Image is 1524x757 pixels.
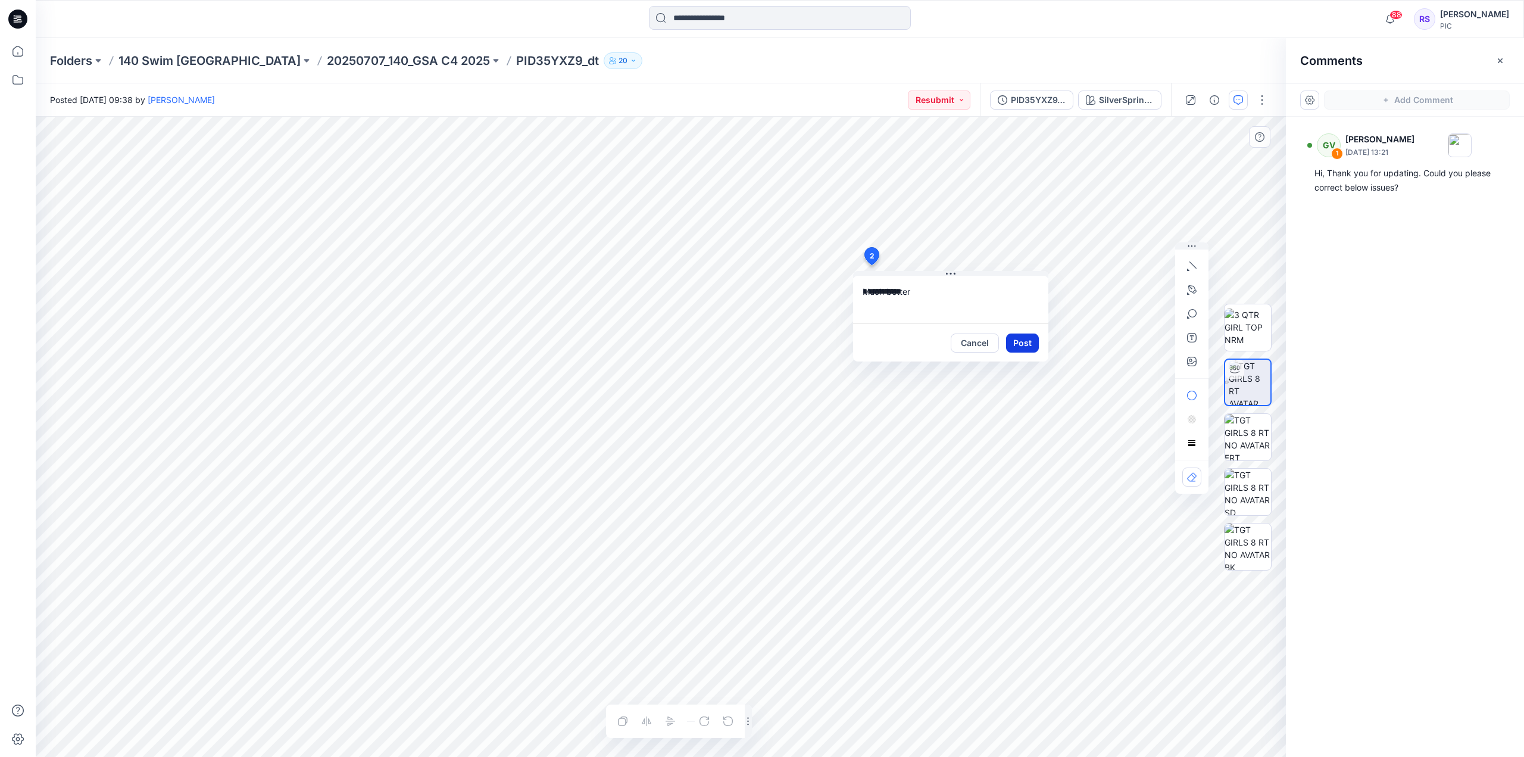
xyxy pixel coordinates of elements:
button: SilverSprings [1078,91,1161,110]
a: 20250707_140_GSA C4 2025 [327,52,490,69]
div: GV [1317,133,1341,157]
span: 2 [870,251,875,261]
button: Details [1205,91,1224,110]
span: Posted [DATE] 09:38 by [50,94,215,106]
a: [PERSON_NAME] [148,95,215,105]
p: [DATE] 13:21 [1345,147,1414,158]
div: SilverSprings [1099,94,1154,107]
div: 1 [1331,148,1343,160]
div: Hi, Thank you for updating. Could you please correct below issues? [1314,166,1495,195]
img: 3 QTR GIRL TOP NRM [1225,309,1271,346]
div: PIC [1440,21,1509,30]
a: Folders [50,52,92,69]
p: PID35YXZ9_dt [516,52,599,69]
img: TGT GIRLS 8 RT AVATAR TT [1229,360,1270,405]
p: [PERSON_NAME] [1345,132,1414,147]
div: [PERSON_NAME] [1440,7,1509,21]
button: Cancel [951,334,999,353]
button: Post [1006,334,1039,353]
img: TGT GIRLS 8 RT NO AVATAR BK [1225,524,1271,570]
div: RS [1414,8,1435,30]
button: Add Comment [1324,91,1510,110]
div: PID35YXZ9_dt_V3 [1011,94,1066,107]
button: 20 [604,52,642,69]
img: TGT GIRLS 8 RT NO AVATAR FRT [1225,414,1271,460]
img: TGT GIRLS 8 RT NO AVATAR SD [1225,469,1271,515]
span: 88 [1389,10,1403,20]
a: 140 Swim [GEOGRAPHIC_DATA] [118,52,301,69]
h2: Comments [1300,54,1363,68]
p: 20 [619,54,627,67]
button: PID35YXZ9_dt_V3 [990,91,1073,110]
